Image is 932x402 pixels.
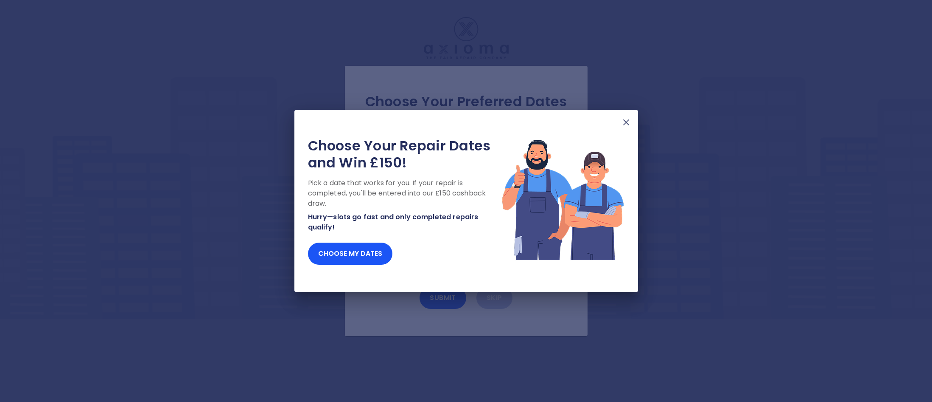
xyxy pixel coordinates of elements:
p: Hurry—slots go fast and only completed repairs qualify! [308,212,501,232]
button: Choose my dates [308,243,392,265]
img: X Mark [621,117,631,127]
p: Pick a date that works for you. If your repair is completed, you'll be entered into our £150 cash... [308,178,501,209]
img: Lottery [501,137,624,261]
h2: Choose Your Repair Dates and Win £150! [308,137,501,171]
